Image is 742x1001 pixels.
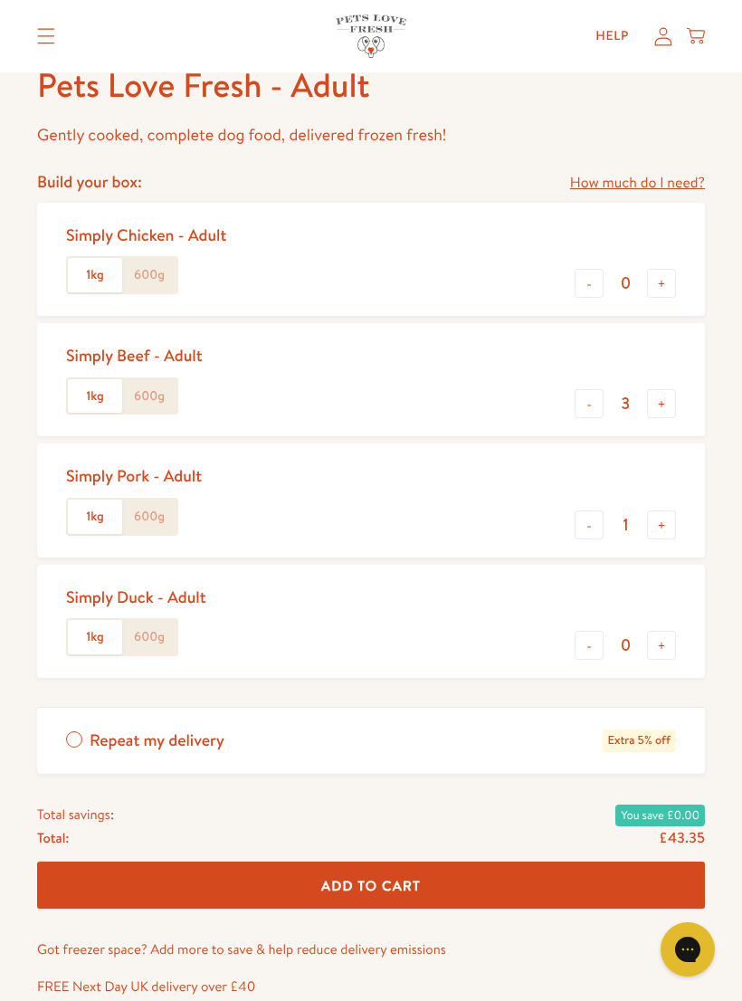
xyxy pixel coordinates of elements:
button: + [647,269,676,298]
span: Total savings: [37,803,114,826]
span: Repeat my delivery [90,729,224,752]
label: 600g [122,620,176,654]
button: + [647,631,676,660]
span: Total: [37,826,69,850]
button: - [575,389,604,418]
p: Got freezer space? Add more to save & help reduce delivery emissions [37,938,705,961]
button: + [647,510,676,539]
button: Add To Cart [37,862,705,910]
span: £43.35 [659,828,705,848]
label: 1kg [68,258,122,292]
a: How much do I need? [570,171,705,195]
div: Simply Duck - Adult [66,586,206,607]
button: + [647,389,676,418]
div: Simply Chicken - Adult [66,224,226,245]
span: You save £0.00 [615,805,705,826]
label: 1kg [68,379,122,414]
label: 600g [122,258,176,292]
p: FREE Next Day UK delivery over £40 [37,975,705,998]
iframe: Gorgias live chat messenger [652,916,724,983]
label: 600g [122,500,176,534]
div: Simply Beef - Adult [66,345,203,366]
h4: Build your box: [37,171,142,192]
button: - [575,269,604,298]
img: Pets Love Fresh [336,14,406,57]
div: Simply Pork - Adult [66,465,202,486]
label: 600g [122,379,176,414]
label: 1kg [68,620,122,654]
button: - [575,631,604,660]
span: Add To Cart [321,876,421,895]
button: - [575,510,604,539]
a: Help [581,18,643,54]
span: Extra 5% off [603,729,676,752]
h1: Pets Love Fresh - Adult [37,63,705,107]
label: 1kg [68,500,122,534]
p: Gently cooked, complete dog food, delivered frozen fresh! [37,121,705,149]
summary: Translation missing: en.sections.header.menu [23,14,70,59]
